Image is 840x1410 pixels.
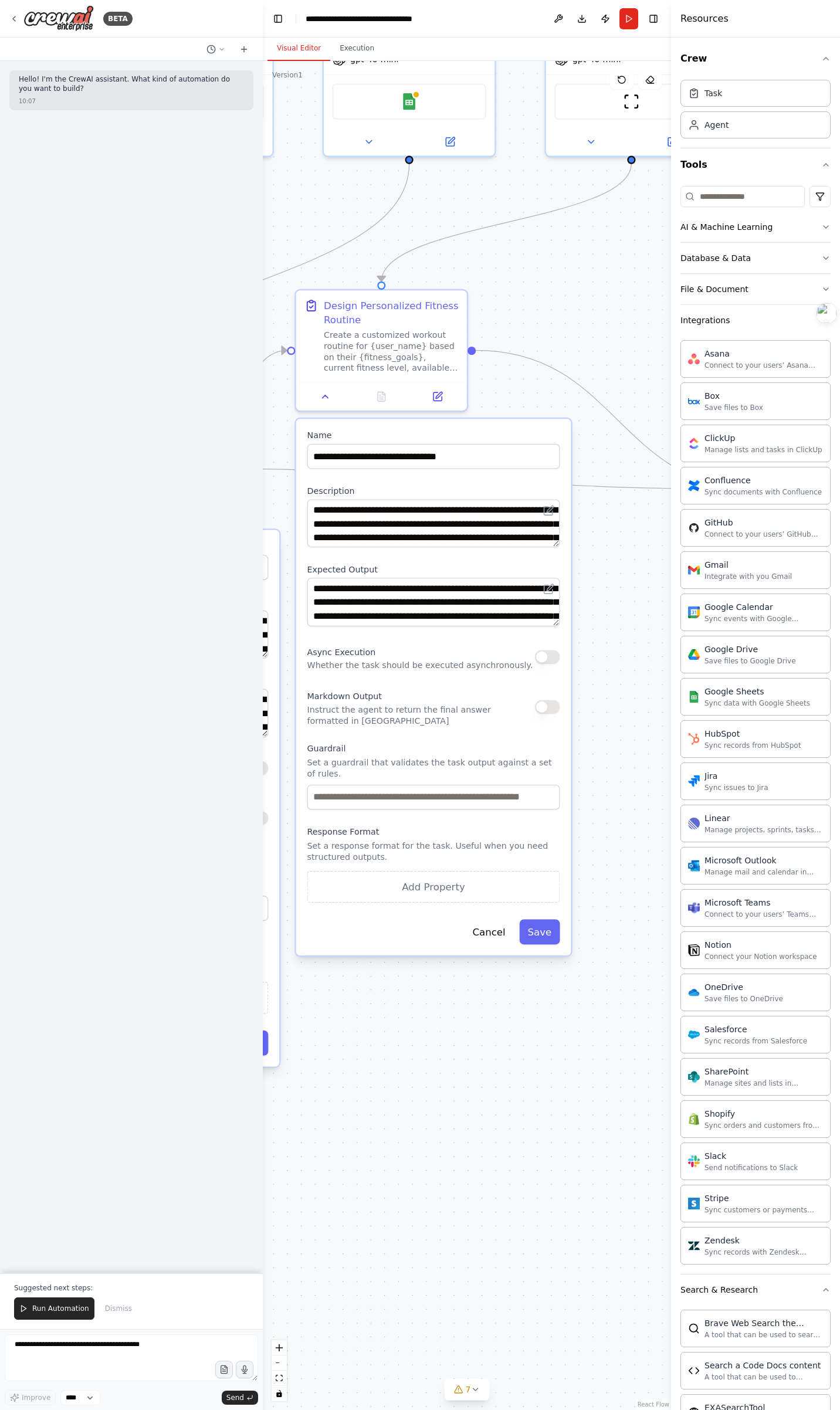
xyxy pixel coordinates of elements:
[645,11,662,27] button: Hide right sidebar
[680,148,831,181] button: Tools
[680,75,831,148] div: Crew
[688,1071,700,1083] img: SharePoint
[680,12,729,26] h4: Resources
[680,42,831,75] button: Crew
[680,252,751,264] div: Database & Data
[704,361,823,370] div: Connect to your users’ Asana accounts
[688,564,700,576] img: Gmail
[272,1386,287,1401] button: toggle interactivity
[688,1155,700,1167] img: Slack
[704,1330,823,1340] div: A tool that can be used to search the internet with a search_query.
[228,1030,268,1055] button: Save
[19,75,244,93] p: Hello! I'm the CrewAI assistant. What kind of automation do you want to build?
[704,1235,823,1246] div: Zendesk
[704,517,823,528] div: GitHub
[704,741,801,750] div: Sync records from HubSpot
[688,353,700,365] img: Asana
[540,502,557,518] button: Open in editor
[680,283,748,295] div: File & Document
[32,1304,89,1313] span: Run Automation
[688,606,700,618] img: Google Calendar
[5,1390,56,1405] button: Improve
[222,1391,258,1405] button: Send
[704,403,763,412] div: Save files to Box
[464,919,514,944] button: Cancel
[704,1066,823,1077] div: SharePoint
[704,1150,798,1162] div: Slack
[688,902,700,914] img: Microsoft Teams
[307,647,376,657] span: Async Execution
[688,775,700,787] img: Jira
[704,1360,823,1371] div: Search a Code Docs content
[623,93,639,110] img: ScrapeWebsiteTool
[704,474,822,486] div: Confluence
[688,818,700,829] img: Linear
[704,952,817,961] div: Connect your Notion workspace
[680,243,831,273] button: Database & Data
[688,860,700,872] img: Microsoft Outlook
[14,1283,249,1293] p: Suggested next steps:
[15,951,268,974] p: Set a response format for the task. Useful when you need structured outputs.
[680,314,730,326] div: Integrations
[688,1323,700,1334] img: BraveSearchTool
[306,13,438,25] nav: breadcrumb
[272,70,303,80] div: Version 1
[704,390,763,402] div: Box
[350,54,399,65] span: gpt-4o-mini
[249,614,265,630] button: Open in editor
[680,305,831,335] button: Integrations
[680,274,831,304] button: File & Document
[704,728,801,740] div: HubSpot
[445,1379,490,1401] button: 7
[704,614,823,623] div: Sync events with Google Calendar
[704,601,823,613] div: Google Calendar
[99,1297,138,1320] button: Dismiss
[704,656,796,666] div: Save files to Google Drive
[704,855,823,866] div: Microsoft Outlook
[688,1113,700,1125] img: Shopify
[704,897,823,909] div: Microsoft Teams
[226,1393,244,1402] span: Send
[704,432,822,444] div: ClickUp
[272,1340,287,1355] button: zoom in
[680,1275,831,1305] button: Search & Research
[704,825,823,835] div: Manage projects, sprints, tasks, and bug tracking in Linear
[307,659,533,670] p: Whether the task should be executed asynchronously.
[307,757,560,779] p: Set a guardrail that validates the task output against a set of rules.
[272,1371,287,1386] button: fit view
[15,854,268,865] label: Guardrail
[704,1121,823,1130] div: Sync orders and customers from Shopify
[704,559,792,571] div: Gmail
[688,480,700,492] img: Confluence
[688,691,700,703] img: Google Sheets
[15,867,268,890] p: Set a guardrail that validates the task output against a set of rules.
[307,870,560,902] button: Add Property
[704,87,722,99] div: Task
[15,541,268,552] label: Name
[19,97,36,106] div: 10:07
[704,572,792,581] div: Integrate with you Gmail
[704,119,729,131] div: Agent
[22,1393,50,1402] span: Improve
[704,487,822,497] div: Sync documents with Confluence
[15,937,268,948] label: Response Format
[103,12,133,26] div: BETA
[704,699,810,708] div: Sync data with Google Sheets
[15,982,268,1014] button: Add Property
[307,486,560,497] label: Description
[688,438,700,449] img: ClickUp
[633,134,712,150] button: Open in side panel
[704,445,822,455] div: Manage lists and tasks in ClickUp
[307,430,560,441] label: Name
[307,826,560,837] label: Response Format
[352,388,411,405] button: No output available
[307,704,535,726] p: Instruct the agent to return the final answer formatted in [GEOGRAPHIC_DATA]
[688,395,700,407] img: Box
[573,54,621,65] span: gpt-4o-mini
[704,867,823,877] div: Manage mail and calendar in Outlook
[688,522,700,534] img: GitHub
[414,388,461,405] button: Open in side panel
[704,994,783,1004] div: Save files to OneDrive
[15,596,268,608] label: Description
[704,981,783,993] div: OneDrive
